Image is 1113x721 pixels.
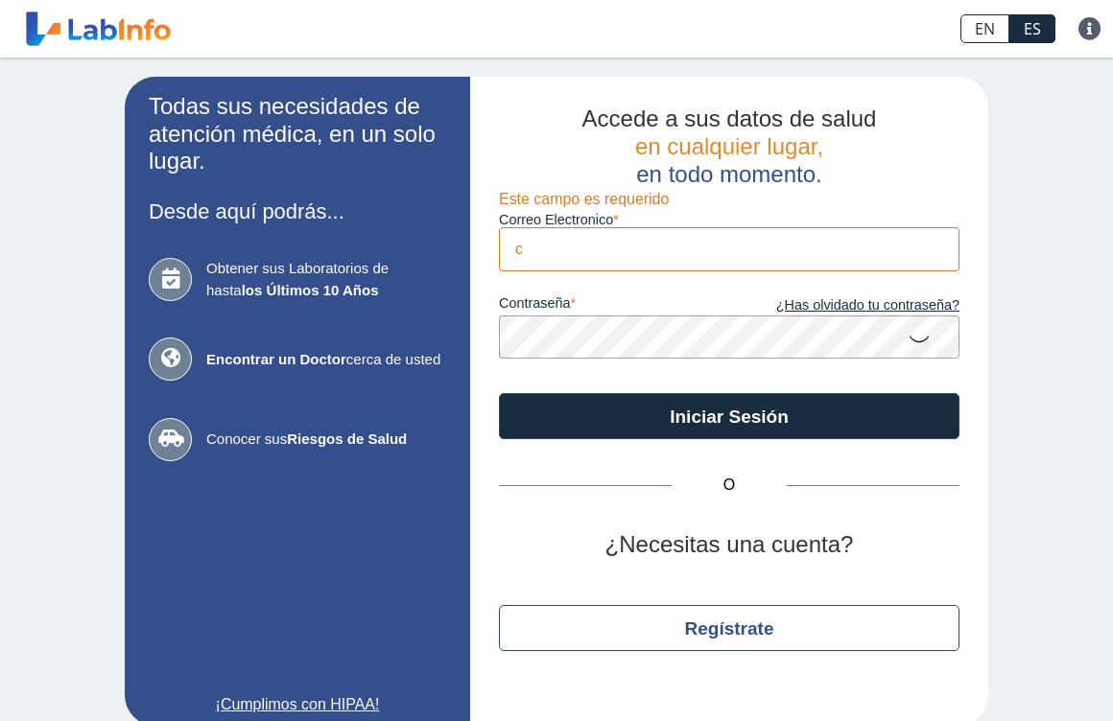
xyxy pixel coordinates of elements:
a: ES [1009,14,1055,43]
label: contraseña [499,295,729,316]
button: Iniciar Sesión [499,393,959,439]
h2: Todas sus necesidades de atención médica, en un solo lugar. [149,93,446,175]
a: ¡Cumplimos con HIPAA! [149,693,446,716]
label: Correo Electronico [499,212,959,227]
b: Riesgos de Salud [287,430,407,447]
button: Regístrate [499,605,959,651]
span: O [672,474,787,497]
iframe: Help widget launcher [942,646,1092,700]
span: Conocer sus [206,429,446,451]
span: en cualquier lugar, [635,133,823,159]
span: cerca de usted [206,349,446,371]
b: los Últimos 10 Años [242,282,379,298]
b: Encontrar un Doctor [206,351,346,367]
span: en todo momento. [636,161,821,187]
h2: ¿Necesitas una cuenta? [499,531,959,559]
a: EN [960,14,1009,43]
h3: Desde aquí podrás... [149,199,446,223]
span: Este campo es requerido [499,191,669,207]
span: Accede a sus datos de salud [582,105,877,131]
span: Obtener sus Laboratorios de hasta [206,258,446,301]
a: ¿Has olvidado tu contraseña? [729,295,959,316]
